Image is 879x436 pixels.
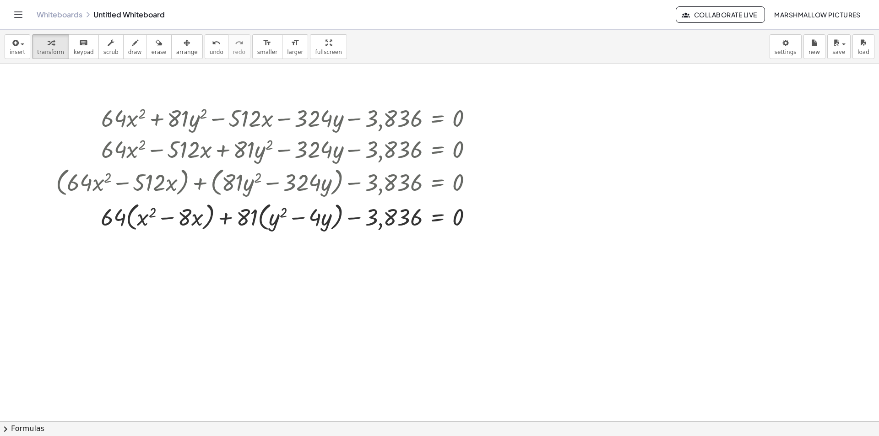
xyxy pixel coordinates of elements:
[676,6,765,23] button: Collaborate Live
[74,49,94,55] span: keypad
[315,49,342,55] span: fullscreen
[103,49,119,55] span: scrub
[808,49,820,55] span: new
[212,38,221,48] i: undo
[832,49,845,55] span: save
[684,11,757,19] span: Collaborate Live
[11,7,26,22] button: Toggle navigation
[827,34,851,59] button: save
[291,38,299,48] i: format_size
[176,49,198,55] span: arrange
[257,49,277,55] span: smaller
[5,34,30,59] button: insert
[775,49,797,55] span: settings
[252,34,282,59] button: format_sizesmaller
[10,49,25,55] span: insert
[228,34,250,59] button: redoredo
[803,34,825,59] button: new
[171,34,203,59] button: arrange
[857,49,869,55] span: load
[852,34,874,59] button: load
[37,49,64,55] span: transform
[770,34,802,59] button: settings
[282,34,308,59] button: format_sizelarger
[123,34,147,59] button: draw
[210,49,223,55] span: undo
[128,49,142,55] span: draw
[32,34,69,59] button: transform
[205,34,228,59] button: undoundo
[98,34,124,59] button: scrub
[79,38,88,48] i: keyboard
[146,34,171,59] button: erase
[767,6,868,23] button: Marshmallow Pictures
[235,38,244,48] i: redo
[310,34,347,59] button: fullscreen
[263,38,271,48] i: format_size
[37,10,82,19] a: Whiteboards
[151,49,166,55] span: erase
[287,49,303,55] span: larger
[774,11,861,19] span: Marshmallow Pictures
[69,34,99,59] button: keyboardkeypad
[233,49,245,55] span: redo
